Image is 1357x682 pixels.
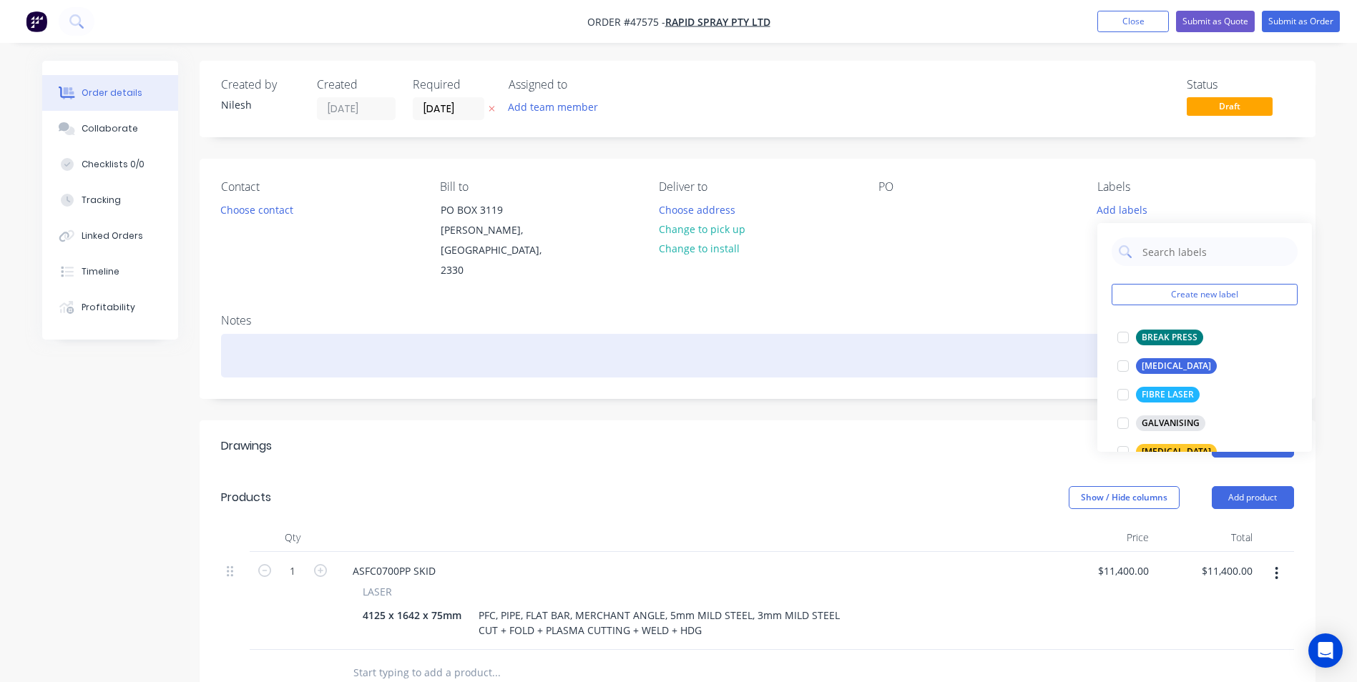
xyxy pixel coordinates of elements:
[42,290,178,325] button: Profitability
[82,122,138,135] div: Collaborate
[878,180,1074,194] div: PO
[509,78,652,92] div: Assigned to
[1212,486,1294,509] button: Add product
[357,605,467,626] div: 4125 x 1642 x 75mm
[1176,11,1255,32] button: Submit as Quote
[82,158,144,171] div: Checklists 0/0
[42,254,178,290] button: Timeline
[1112,356,1223,376] button: [MEDICAL_DATA]
[42,218,178,254] button: Linked Orders
[413,78,491,92] div: Required
[428,199,572,281] div: PO BOX 3119[PERSON_NAME], [GEOGRAPHIC_DATA], 2330
[341,560,447,581] div: ASFC0700PP SKID
[42,75,178,111] button: Order details
[42,182,178,218] button: Tracking
[1069,486,1180,509] button: Show / Hide columns
[1112,284,1298,305] button: Create new label
[651,199,743,219] button: Choose address
[317,78,396,92] div: Created
[221,97,300,112] div: Nilesh
[1136,330,1203,345] div: BREAK PRESS
[1136,387,1200,402] div: FIBRE LASER
[363,584,392,599] span: LASER
[587,15,665,29] span: Order #47575 -
[212,199,300,219] button: Choose contact
[1187,97,1273,115] span: Draft
[42,111,178,147] button: Collaborate
[1097,180,1293,194] div: Labels
[1308,633,1343,668] div: Open Intercom Messenger
[221,180,417,194] div: Contact
[1187,78,1294,92] div: Status
[221,78,300,92] div: Created by
[441,200,559,220] div: PO BOX 3119
[1089,199,1155,219] button: Add labels
[440,180,636,194] div: Bill to
[221,489,271,506] div: Products
[651,219,753,239] button: Change to pick up
[26,11,47,32] img: Factory
[651,239,747,258] button: Change to install
[82,301,135,314] div: Profitability
[1136,415,1205,431] div: GALVANISING
[659,180,855,194] div: Deliver to
[509,97,606,117] button: Add team member
[1136,358,1217,374] div: [MEDICAL_DATA]
[1097,11,1169,32] button: Close
[42,147,178,182] button: Checklists 0/0
[82,229,143,242] div: Linked Orders
[82,194,121,207] div: Tracking
[473,605,846,641] div: PFC, PIPE, FLAT BAR, MERCHANT ANGLE, 5mm MILD STEEL, 3mm MILD STEEL CUT + FOLD + PLASMA CUTTING +...
[1141,237,1290,266] input: Search labels
[1112,413,1211,433] button: GALVANISING
[82,87,142,99] div: Order details
[221,438,272,455] div: Drawings
[500,97,605,117] button: Add team member
[221,314,1294,327] div: Notes
[1051,523,1155,552] div: Price
[1112,385,1205,405] button: FIBRE LASER
[1112,327,1209,347] button: BREAK PRESS
[1155,523,1258,552] div: Total
[1262,11,1340,32] button: Submit as Order
[250,523,335,552] div: Qty
[1136,444,1217,460] div: [MEDICAL_DATA]
[1112,442,1223,462] button: [MEDICAL_DATA]
[441,220,559,280] div: [PERSON_NAME], [GEOGRAPHIC_DATA], 2330
[82,265,119,278] div: Timeline
[665,15,770,29] a: RAPID SPRAY Pty Ltd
